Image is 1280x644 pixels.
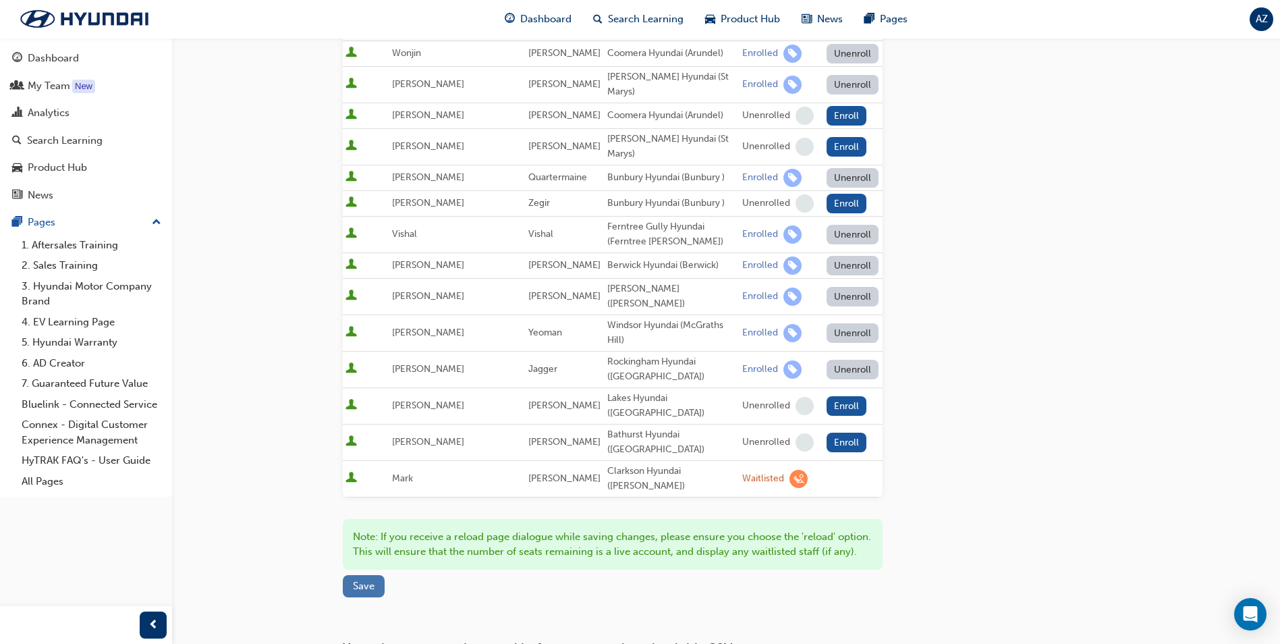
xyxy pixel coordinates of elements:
a: Analytics [5,101,167,126]
button: Save [343,575,385,597]
div: Ferntree Gully Hyundai (Ferntree [PERSON_NAME]) [607,219,737,250]
span: [PERSON_NAME] [392,109,464,121]
div: Tooltip anchor [72,80,95,93]
span: search-icon [593,11,603,28]
span: [PERSON_NAME] [392,290,464,302]
div: Bunbury Hyundai (Bunbury ) [607,196,737,211]
div: Bathurst Hyundai ([GEOGRAPHIC_DATA]) [607,427,737,458]
a: 3. Hyundai Motor Company Brand [16,276,167,312]
div: Pages [28,215,55,230]
div: [PERSON_NAME] Hyundai (St Marys) [607,70,737,100]
div: Clarkson Hyundai ([PERSON_NAME]) [607,464,737,494]
div: Unenrolled [742,140,790,153]
span: User is active [345,78,357,91]
span: learningRecordVerb_NONE-icon [796,107,814,125]
span: User is active [345,435,357,449]
span: learningRecordVerb_NONE-icon [796,138,814,156]
a: pages-iconPages [854,5,918,33]
span: [PERSON_NAME] [392,78,464,90]
span: pages-icon [864,11,874,28]
a: Search Learning [5,128,167,153]
div: Enrolled [742,327,778,340]
button: Enroll [827,194,867,213]
div: My Team [28,78,70,94]
span: Save [353,580,374,592]
span: [PERSON_NAME] [528,259,601,271]
div: Product Hub [28,160,87,176]
a: 2. Sales Training [16,255,167,276]
span: guage-icon [12,53,22,65]
a: 4. EV Learning Page [16,312,167,333]
span: Quartermaine [528,171,587,183]
span: up-icon [152,214,161,232]
div: Unenrolled [742,109,790,122]
div: Enrolled [742,363,778,376]
div: Coomera Hyundai (Arundel) [607,46,737,61]
span: [PERSON_NAME] [528,473,601,484]
span: chart-icon [12,107,22,119]
a: Connex - Digital Customer Experience Management [16,414,167,450]
div: [PERSON_NAME] Hyundai (St Marys) [607,132,737,162]
span: Wonjin [392,47,421,59]
span: learningRecordVerb_ENROLL-icon [783,45,802,63]
a: guage-iconDashboard [494,5,582,33]
span: Vishal [392,228,417,240]
span: User is active [345,47,357,60]
span: [PERSON_NAME] [528,140,601,152]
span: AZ [1256,11,1268,27]
span: learningRecordVerb_ENROLL-icon [783,169,802,187]
div: [PERSON_NAME] ([PERSON_NAME]) [607,281,737,312]
span: prev-icon [148,617,159,634]
span: User is active [345,140,357,153]
span: User is active [345,109,357,122]
a: car-iconProduct Hub [694,5,791,33]
span: Vishal [528,228,553,240]
span: [PERSON_NAME] [392,327,464,338]
span: User is active [345,171,357,184]
div: Open Intercom Messenger [1234,598,1267,630]
span: [PERSON_NAME] [528,78,601,90]
div: Enrolled [742,47,778,60]
div: Analytics [28,105,69,121]
div: Waitlisted [742,473,784,485]
button: Enroll [827,137,867,157]
button: Unenroll [827,225,879,244]
div: Windsor Hyundai (McGraths Hill) [607,318,737,348]
button: Pages [5,210,167,235]
div: Unenrolled [742,197,790,210]
span: learningRecordVerb_NONE-icon [796,433,814,452]
span: User is active [345,399,357,412]
span: car-icon [12,162,22,174]
button: Enroll [827,433,867,452]
div: Berwick Hyundai (Berwick) [607,258,737,273]
span: car-icon [705,11,715,28]
span: User is active [345,326,357,340]
a: All Pages [16,471,167,492]
span: [PERSON_NAME] [392,197,464,209]
a: My Team [5,74,167,99]
span: User is active [345,290,357,303]
span: [PERSON_NAME] [392,436,464,448]
img: Trak [7,5,162,33]
a: search-iconSearch Learning [582,5,694,33]
span: learningRecordVerb_WAITLIST-icon [789,470,808,488]
button: Unenroll [827,256,879,275]
span: [PERSON_NAME] [392,140,464,152]
span: [PERSON_NAME] [392,171,464,183]
a: 6. AD Creator [16,353,167,374]
span: Search Learning [608,11,684,27]
div: Enrolled [742,171,778,184]
span: User is active [345,227,357,241]
button: Unenroll [827,360,879,379]
button: Enroll [827,106,867,126]
button: DashboardMy TeamAnalyticsSearch LearningProduct HubNews [5,43,167,210]
span: learningRecordVerb_ENROLL-icon [783,360,802,379]
button: AZ [1250,7,1273,31]
span: [PERSON_NAME] [392,363,464,375]
button: Unenroll [827,168,879,188]
span: Yeoman [528,327,562,338]
span: [PERSON_NAME] [528,109,601,121]
span: learningRecordVerb_NONE-icon [796,194,814,213]
span: News [817,11,843,27]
